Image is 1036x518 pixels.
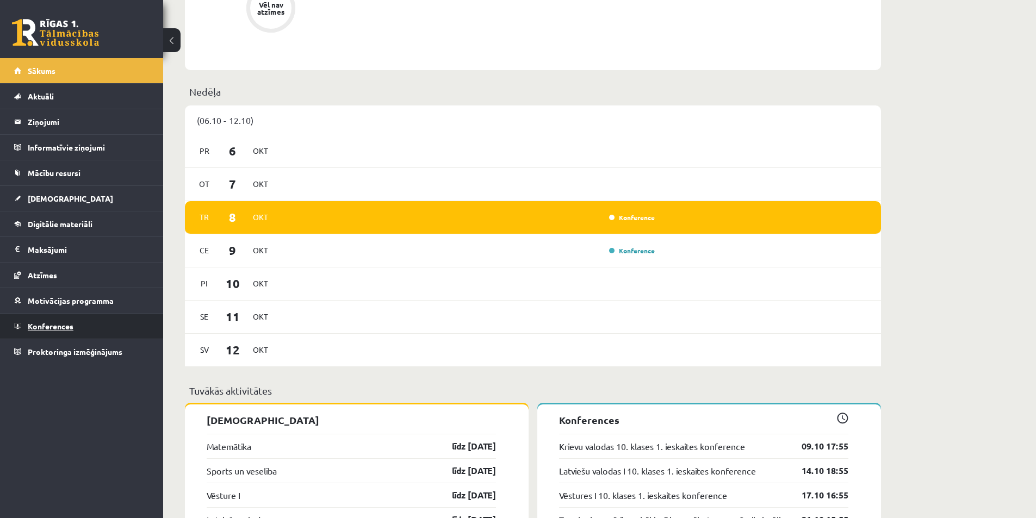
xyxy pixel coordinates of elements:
[14,58,150,83] a: Sākums
[609,246,655,255] a: Konference
[193,242,216,259] span: Ce
[256,1,286,15] div: Vēl nav atzīmes
[28,109,150,134] legend: Ziņojumi
[559,440,745,453] a: Krievu valodas 10. klases 1. ieskaites konference
[249,209,272,226] span: Okt
[28,296,114,305] span: Motivācijas programma
[207,440,251,453] a: Matemātika
[785,440,848,453] a: 09.10 17:55
[14,211,150,236] a: Digitālie materiāli
[14,186,150,211] a: [DEMOGRAPHIC_DATA]
[249,242,272,259] span: Okt
[216,241,250,259] span: 9
[14,263,150,288] a: Atzīmes
[28,135,150,160] legend: Informatīvie ziņojumi
[193,341,216,358] span: Sv
[28,237,150,262] legend: Maksājumi
[216,208,250,226] span: 8
[14,135,150,160] a: Informatīvie ziņojumi
[609,213,655,222] a: Konference
[189,84,877,99] p: Nedēļa
[249,308,272,325] span: Okt
[216,142,250,160] span: 6
[14,84,150,109] a: Aktuāli
[559,464,756,477] a: Latviešu valodas I 10. klases 1. ieskaites konference
[216,274,250,292] span: 10
[189,383,877,398] p: Tuvākās aktivitātes
[559,489,727,502] a: Vēstures I 10. klases 1. ieskaites konference
[12,19,99,46] a: Rīgas 1. Tālmācības vidusskola
[14,160,150,185] a: Mācību resursi
[249,176,272,192] span: Okt
[249,341,272,358] span: Okt
[14,237,150,262] a: Maksājumi
[207,464,277,477] a: Sports un veselība
[785,489,848,502] a: 17.10 16:55
[14,109,150,134] a: Ziņojumi
[216,308,250,326] span: 11
[249,142,272,159] span: Okt
[249,275,272,292] span: Okt
[207,489,240,502] a: Vēsture I
[14,288,150,313] a: Motivācijas programma
[185,105,881,135] div: (06.10 - 12.10)
[28,91,54,101] span: Aktuāli
[559,413,848,427] p: Konferences
[193,176,216,192] span: Ot
[193,209,216,226] span: Tr
[216,341,250,359] span: 12
[433,440,496,453] a: līdz [DATE]
[207,413,496,427] p: [DEMOGRAPHIC_DATA]
[14,314,150,339] a: Konferences
[216,175,250,193] span: 7
[28,270,57,280] span: Atzīmes
[28,194,113,203] span: [DEMOGRAPHIC_DATA]
[28,347,122,357] span: Proktoringa izmēģinājums
[193,308,216,325] span: Se
[14,339,150,364] a: Proktoringa izmēģinājums
[433,489,496,502] a: līdz [DATE]
[28,168,80,178] span: Mācību resursi
[28,321,73,331] span: Konferences
[785,464,848,477] a: 14.10 18:55
[433,464,496,477] a: līdz [DATE]
[193,142,216,159] span: Pr
[193,275,216,292] span: Pi
[28,219,92,229] span: Digitālie materiāli
[28,66,55,76] span: Sākums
